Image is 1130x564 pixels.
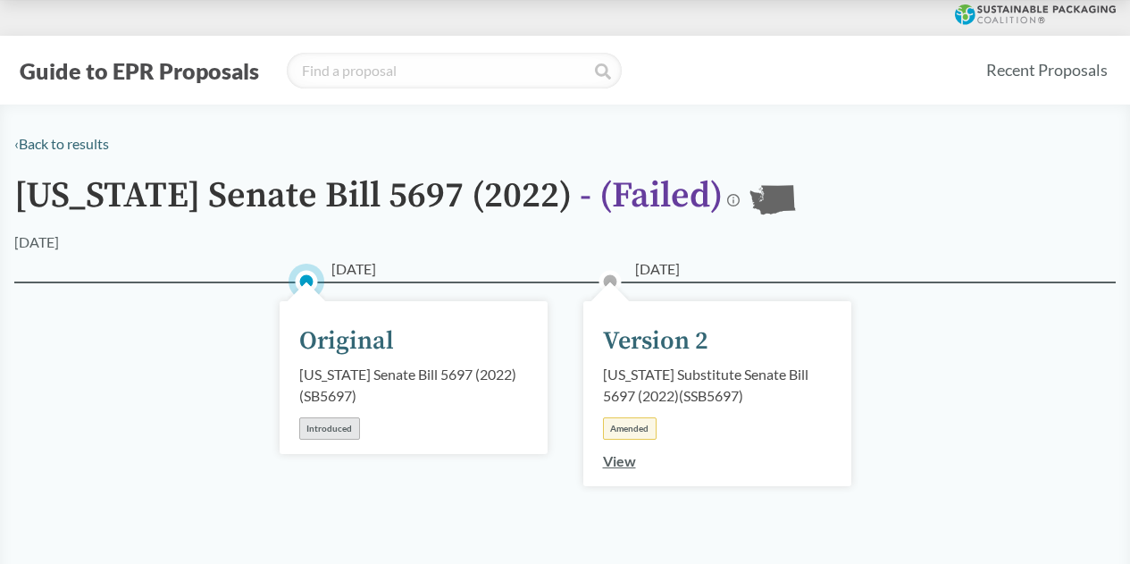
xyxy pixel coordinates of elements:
input: Find a proposal [287,53,622,88]
div: Version 2 [603,323,708,360]
span: [DATE] [331,258,376,280]
span: [DATE] [635,258,680,280]
a: Recent Proposals [978,50,1116,90]
span: - ( Failed ) [580,173,723,218]
button: Guide to EPR Proposals [14,56,264,85]
div: Amended [603,417,657,440]
a: View [603,452,636,469]
a: ‹Back to results [14,135,109,152]
div: Introduced [299,417,360,440]
h1: [US_STATE] Senate Bill 5697 (2022) [14,176,723,231]
div: [US_STATE] Substitute Senate Bill 5697 (2022) ( SSB5697 ) [603,364,832,407]
div: [US_STATE] Senate Bill 5697 (2022) ( SB5697 ) [299,364,528,407]
div: Original [299,323,394,360]
div: [DATE] [14,231,59,253]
